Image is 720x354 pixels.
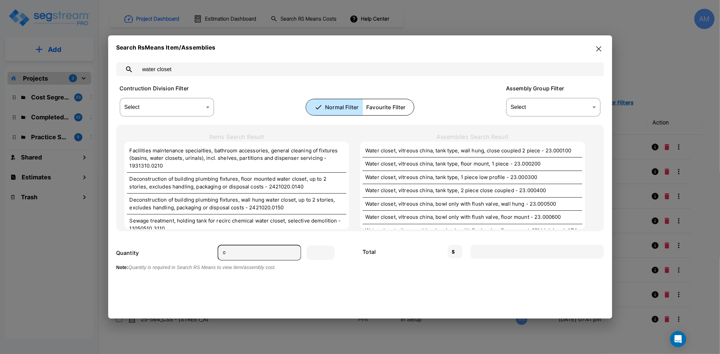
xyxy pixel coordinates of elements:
button: Normal Filter [306,99,363,115]
p: Items Search Result [209,133,264,142]
p: Water closet, vitreous china, tank type, 2 piece close coupled - 23.000400 [366,187,580,195]
div: Select [506,98,601,117]
div: Platform [305,99,414,116]
p: Total [363,248,376,256]
p: Sewage treatment, holding tank for recirc chemical water closet, selective demolition - 11050510.... [130,217,344,232]
p: Search RsMeans Item/Assemblies [116,43,216,54]
p: Favourite Filter [366,103,405,111]
p: Contruction Division Filter [119,84,214,92]
p: Water closet, vitreous china, tank type, floor mount, 1 piece - 23.000200 [366,160,580,168]
p: Water closet, vitreous china, bowl only with flush valve, floor mount - 23.000600 [366,213,580,221]
div: Select [119,98,214,117]
p: Facilities maintenance specialties, bathroom accessories, general cleaning of fixtures (basins, w... [130,147,344,170]
span: Note: [116,265,128,270]
p: Normal Filter [325,103,358,111]
p: Water closet, vitreous china, tank type, wall hung, close coupled 2 piece - 23.000100 [366,147,580,155]
p: Quantity is required in Search RS Means to view item/assembly cost. [116,264,604,271]
button: Favourite Filter [362,99,414,115]
input: Search All [137,60,596,79]
p: Water closet, vitreous china, bowl only with flush valve, floor mount, 18" high bowl, ADA complia... [366,227,580,242]
p: Water closet, vitreous china, bowl only with flush valve, wall hung - 23.000500 [366,200,580,208]
p: Quantity [116,249,139,257]
p: Water closet, vitreous china, tank type, 1 piece low profile - 23.000300 [366,174,580,181]
p: Deconstruction of building plumbing fixtures, wall hung water closet, up to 2 stories, excludes h... [130,196,344,211]
div: Open Intercom Messenger [670,331,686,347]
p: Assemblies Search Result [436,133,508,142]
p: Assembly Group Filter [506,84,601,92]
p: Deconstruction of building plumbing fixtures, floor mounted water closet, up to 2 stories, exclud... [130,175,344,190]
